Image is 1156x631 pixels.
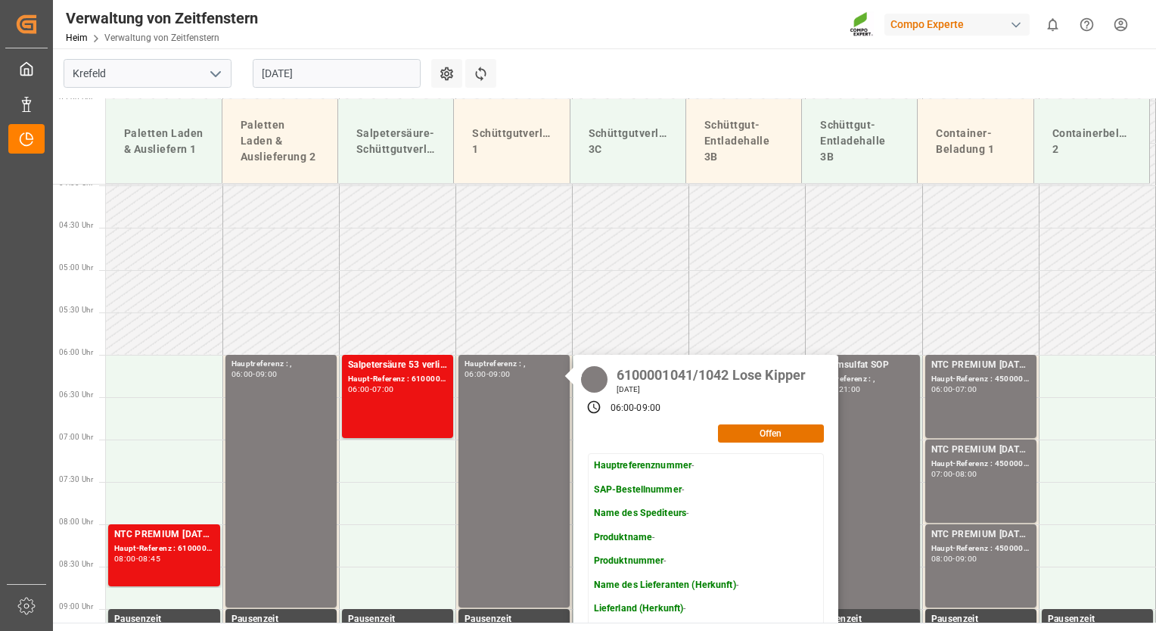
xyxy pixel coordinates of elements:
div: Schüttgut-Entladehalle 3B [698,111,789,171]
div: Haupt-Referenz : 4500000155, 2000000004; [931,458,1030,471]
div: - [136,555,138,562]
div: Salpetersäure 53 verlieren; [348,358,447,373]
p: - [594,459,772,473]
div: [DATE] [611,384,812,395]
input: TT-MM-JJJJ [253,59,421,88]
div: Pausenzeit [465,612,564,627]
span: 05:30 Uhr [59,306,93,314]
div: Hauptreferenz : , [814,373,913,386]
div: Schüttgutverladehalle 1 [466,120,557,163]
div: Container-Beladung 1 [930,120,1021,163]
p: - [594,531,772,545]
p: - [594,507,772,521]
p: - [594,555,772,568]
div: Paletten Laden & Ausliefern 1 [118,120,210,163]
div: - [952,471,955,477]
div: 09:00 [489,371,511,378]
div: Hauptreferenz : , [232,358,331,371]
div: Haupt-Referenz : 4500000157, 2000000004; [931,542,1030,555]
strong: Lieferland (Herkunft) [594,603,684,614]
div: Haupt-Referenz : 4500000156, 2000000004; [931,373,1030,386]
div: 21:00 [839,386,861,393]
div: Hauptreferenz : , [465,358,564,371]
div: Kaliumsulfat SOP [814,358,913,373]
div: 06:00 [232,371,253,378]
button: Menü öffnen [204,62,226,85]
div: Haupt-Referenz : 6100001093, 2000001003; [348,373,447,386]
div: Pausenzeit [931,612,1030,627]
div: 06:00 [611,402,635,415]
p: - [594,483,772,497]
div: 08:00 [931,555,953,562]
div: - [253,371,255,378]
span: 06:00 Uhr [59,348,93,356]
div: 6100001041/1042 Lose Kipper [611,362,812,384]
div: Pausenzeit [232,612,331,627]
div: NTC PREMIUM [DATE] 25kg (x42) INT; [931,527,1030,542]
div: 09:00 [256,371,278,378]
div: 07:00 [931,471,953,477]
span: 07:30 Uhr [59,475,93,483]
div: Haupt-Referenz : 6100000373, 2000000192; 2000000168; 2000000192; [114,542,214,555]
div: 06:00 [931,386,953,393]
button: 0 neue Benachrichtigungen anzeigen [1036,8,1070,42]
strong: SAP-Bestellnummer [594,484,682,495]
div: 09:00 [956,555,977,562]
div: 06:00 [465,371,486,378]
div: NTC PREMIUM [DATE] 25kg (x42) INT; [931,443,1030,458]
div: Containerbeladung 2 [1046,120,1137,163]
div: 08:45 [138,555,160,562]
font: Compo Experte [890,17,964,33]
div: Verwaltung von Zeitfenstern [66,7,258,30]
span: 06:30 Uhr [59,390,93,399]
div: - [952,386,955,393]
div: 07:00 [956,386,977,393]
div: 06:00 [348,386,370,393]
img: Screenshot%202023-09-29%20at%2010.02.21.png_1712312052.png [850,11,874,38]
span: 05:00 Uhr [59,263,93,272]
div: Pausenzeit [114,612,214,627]
input: Typ zum Suchen/Auswählen [64,59,232,88]
div: Schüttgut-Entladehalle 3B [814,111,905,171]
div: - [486,371,489,378]
div: Pausenzeit [814,612,913,627]
div: Schüttgutverladehalle 3C [583,120,673,163]
div: 07:00 [372,386,394,393]
button: Offen [718,424,824,443]
p: - [594,602,772,616]
div: Pausenzeit [1048,612,1147,627]
strong: Produktnummer [594,555,664,566]
strong: Name des Lieferanten (Herkunft) [594,580,736,590]
strong: Name des Spediteurs [594,508,687,518]
div: - [952,555,955,562]
button: Compo Experte [884,10,1036,39]
button: Hilfe-Center [1070,8,1104,42]
div: - [370,386,372,393]
strong: Produktname [594,532,652,542]
div: NTC PREMIUM [DATE] 50kg (x25) INT MTO; [114,527,214,542]
div: Pausenzeit [348,612,447,627]
div: NTC PREMIUM [DATE] 25kg (x42) INT; [931,358,1030,373]
div: 08:00 [114,555,136,562]
div: 09:00 [636,402,660,415]
span: 09:00 Uhr [59,602,93,611]
div: 08:00 [956,471,977,477]
p: - [594,579,772,592]
div: Salpetersäure-Schüttgutverladung [350,120,441,163]
span: 08:00 Uhr [59,518,93,526]
strong: Hauptreferenznummer [594,460,692,471]
div: - [634,402,636,415]
span: 07:00 Uhr [59,433,93,441]
a: Heim [66,33,88,43]
span: 08:30 Uhr [59,560,93,568]
span: 04:30 Uhr [59,221,93,229]
div: Paletten Laden & Auslieferung 2 [235,111,325,171]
